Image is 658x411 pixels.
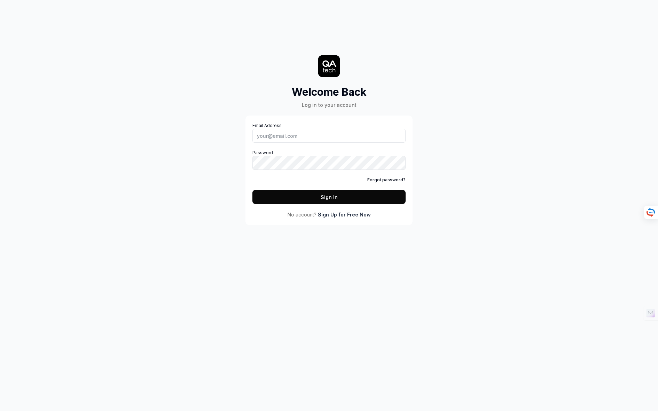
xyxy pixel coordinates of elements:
label: Email Address [252,122,406,143]
span: No account? [288,211,316,218]
input: Email Address [252,129,406,143]
a: Forgot password? [367,177,406,183]
h2: Welcome Back [292,84,367,100]
div: Log in to your account [292,101,367,109]
a: Sign Up for Free Now [318,211,371,218]
button: Sign In [252,190,406,204]
input: Password [252,156,406,170]
label: Password [252,150,406,170]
